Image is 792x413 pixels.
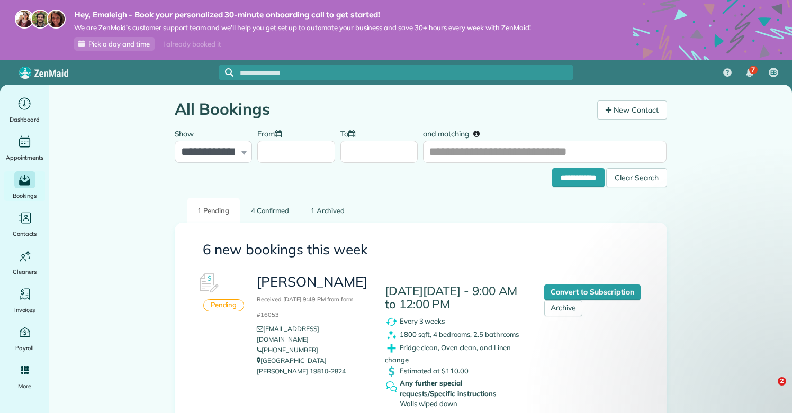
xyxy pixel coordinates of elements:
a: [PHONE_NUMBER] [257,346,318,354]
h3: 6 new bookings this week [203,242,639,258]
a: New Contact [597,100,667,120]
h4: [DATE][DATE] - 9:00 AM to 12:00 PM [385,284,529,310]
span: 7 [751,66,755,74]
iframe: Intercom live chat [756,377,781,402]
small: Received [DATE] 9:49 PM from form #16053 [257,296,354,318]
a: Cleaners [4,247,45,277]
nav: Main [715,60,792,85]
span: 2 [778,377,786,386]
img: extras_symbol_icon-f5f8d448bd4f6d592c0b405ff41d4b7d97c126065408080e4130a9468bdbe444.png [385,342,398,355]
p: [GEOGRAPHIC_DATA][PERSON_NAME] 19810-2824 [257,355,368,377]
a: Convert to Subscription [544,284,640,300]
img: michelle-19f622bdf1676172e81f8f8fba1fb50e276960ebfe0243fe18214015130c80e4.jpg [47,10,66,29]
img: question_symbol_icon-fa7b350da2b2fea416cef77984ae4cf4944ea5ab9e3d5925827a5d6b7129d3f6.png [385,380,398,393]
span: Invoices [14,305,35,315]
a: Appointments [4,133,45,163]
a: Dashboard [4,95,45,125]
div: I already booked it [157,38,227,51]
img: recurrence_symbol_icon-7cc721a9f4fb8f7b0289d3d97f09a2e367b638918f1a67e51b1e7d8abe5fb8d8.png [385,315,398,328]
img: dollar_symbol_icon-bd8a6898b2649ec353a9eba708ae97d8d7348bddd7d2aed9b7e4bf5abd9f4af5.png [385,365,398,378]
a: Invoices [4,286,45,315]
span: Every 3 weeks [400,316,445,325]
a: Pick a day and time [74,37,155,51]
label: From [257,123,287,143]
a: 1 Archived [300,198,355,223]
span: Appointments [6,152,44,163]
h1: All Bookings [175,100,589,118]
a: Payroll [4,324,45,353]
a: Clear Search [606,170,667,179]
svg: Focus search [225,68,233,77]
a: Bookings [4,171,45,201]
strong: Any further special requests/Specific instructions [400,378,507,399]
span: Pick a day and time [88,40,150,48]
label: and matching [423,123,487,143]
div: 7 unread notifications [739,61,761,85]
a: 4 Confirmed [241,198,300,223]
span: Estimated at $110.00 [400,366,469,375]
a: [EMAIL_ADDRESS][DOMAIN_NAME] [257,325,319,343]
span: Bookings [13,190,37,201]
a: 1 Pending [187,198,240,223]
button: Focus search [219,68,233,77]
img: jorge-587dff0eeaa6aab1f244e6dc62b8924c3b6ad411094392a53c71c6c4a576187d.jpg [31,10,50,29]
h3: [PERSON_NAME] [257,274,368,320]
a: Archive [544,300,582,316]
img: maria-72a9807cf96188c08ef61303f053569d2e2a8a1cde33d635c8a3ac13582a053d.jpg [15,10,34,29]
span: Cleaners [13,267,37,277]
label: To [340,123,361,143]
img: Booking #616066 [192,268,224,299]
span: More [18,381,31,391]
span: Fridge clean, Oven clean, and Linen change [385,343,511,363]
span: Payroll [15,343,34,353]
div: Pending [203,299,245,311]
strong: Hey, Emaleigh - Book your personalized 30-minute onboarding call to get started! [74,10,531,20]
span: Dashboard [10,114,40,125]
div: Clear Search [606,168,667,187]
span: Contacts [13,228,37,239]
span: Walls wiped down [400,399,457,408]
img: clean_symbol_icon-dd072f8366c07ea3eb8378bb991ecd12595f4b76d916a6f83395f9468ae6ecae.png [385,328,398,342]
a: Contacts [4,209,45,239]
span: 1800 sqft, 4 bedrooms, 2.5 bathrooms [400,329,519,338]
span: We are ZenMaid’s customer support team and we’ll help you get set up to automate your business an... [74,23,531,32]
span: EB [770,69,777,77]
